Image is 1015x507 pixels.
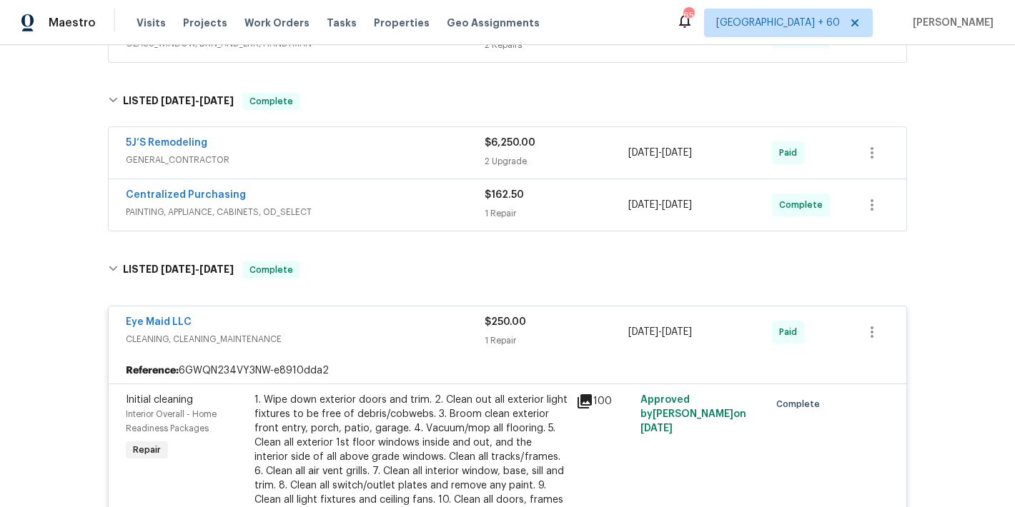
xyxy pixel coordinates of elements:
div: 6GWQN234VY3NW-e8910dda2 [109,358,906,383]
span: - [161,96,234,106]
span: Geo Assignments [447,16,540,30]
span: $162.50 [485,190,524,200]
span: Complete [244,94,299,109]
span: Initial cleaning [126,395,193,405]
a: 5J’S Remodeling [126,138,207,148]
span: Work Orders [244,16,310,30]
span: [DATE] [199,264,234,274]
a: Centralized Purchasing [126,190,246,200]
span: CLEANING, CLEANING_MAINTENANCE [126,332,485,346]
div: 2 Upgrade [485,154,628,169]
div: 655 [683,9,693,23]
span: $250.00 [485,317,526,327]
span: Complete [776,397,826,411]
span: Properties [374,16,430,30]
h6: LISTED [123,93,234,110]
span: [DATE] [628,327,658,337]
div: 2 Repairs [485,38,628,52]
span: [DATE] [628,200,658,210]
span: [DATE] [161,264,195,274]
span: - [628,198,692,212]
h6: LISTED [123,261,234,278]
span: PAINTING, APPLIANCE, CABINETS, OD_SELECT [126,205,485,219]
span: Complete [779,198,828,212]
span: [DATE] [161,96,195,106]
span: [GEOGRAPHIC_DATA] + 60 [716,16,840,30]
div: LISTED [DATE]-[DATE]Complete [104,247,911,293]
span: [DATE] [662,200,692,210]
span: [DATE] [628,148,658,158]
span: [PERSON_NAME] [907,16,994,30]
span: Interior Overall - Home Readiness Packages [126,410,217,433]
span: GENERAL_CONTRACTOR [126,153,485,167]
span: - [628,325,692,339]
span: [DATE] [199,96,234,106]
div: 1 Repair [485,206,628,221]
span: Complete [244,263,299,277]
div: LISTED [DATE]-[DATE]Complete [104,79,911,124]
span: Paid [779,325,803,339]
span: Approved by [PERSON_NAME] on [640,395,746,433]
span: Projects [183,16,227,30]
span: $6,250.00 [485,138,535,148]
span: - [628,146,692,160]
span: Maestro [49,16,96,30]
span: [DATE] [662,327,692,337]
span: [DATE] [662,148,692,158]
span: [DATE] [640,423,673,433]
div: 1 Repair [485,333,628,348]
span: Tasks [327,18,357,28]
span: - [161,264,234,274]
span: Repair [127,443,167,457]
div: 100 [576,393,632,410]
a: Eye Maid LLC [126,317,192,327]
span: Paid [779,146,803,160]
span: Visits [137,16,166,30]
b: Reference: [126,363,179,378]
